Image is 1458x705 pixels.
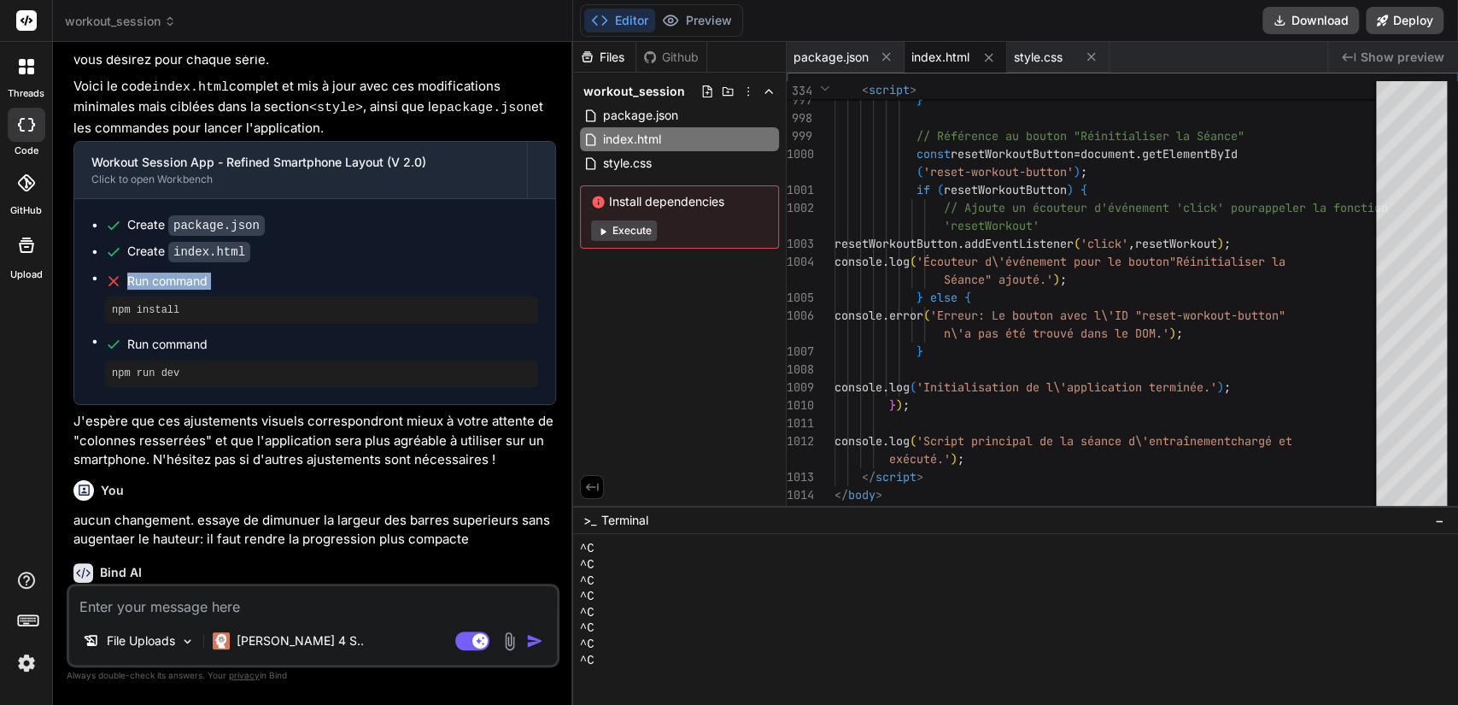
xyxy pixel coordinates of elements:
[787,432,812,450] div: 1012
[787,504,812,522] div: 1015
[10,267,43,282] label: Upload
[1080,146,1135,162] span: document
[787,253,812,271] div: 1004
[1080,236,1128,251] span: 'click'
[862,469,875,485] span: </
[787,82,812,100] span: 334
[787,379,812,397] div: 1009
[834,433,882,449] span: console
[1432,507,1448,534] button: −
[787,486,812,504] div: 1014
[957,236,964,251] span: .
[882,379,889,395] span: .
[655,9,739,32] button: Preview
[910,379,916,395] span: (
[1142,146,1238,162] span: getElementById
[875,505,882,520] span: >
[923,164,1074,179] span: 'reset-workout-button'
[8,86,44,101] label: threads
[916,433,1231,449] span: 'Script principal de la séance d\'entraînement
[787,235,812,253] div: 1003
[12,649,41,678] img: settings
[930,308,1272,323] span: 'Erreur: Le bouton avec l\'ID "reset-workout-butto
[1224,379,1231,395] span: ;
[889,433,910,449] span: log
[1224,236,1231,251] span: ;
[951,146,1074,162] span: resetWorkoutButton
[1262,7,1359,34] button: Download
[439,101,531,115] code: package.json
[896,397,903,413] span: )
[237,632,364,649] p: [PERSON_NAME] 4 S..
[74,142,527,198] button: Workout Session App - Refined Smartphone Layout (V 2.0)Click to open Workbench
[526,632,543,649] img: icon
[937,182,944,197] span: (
[100,564,142,581] h6: Bind AI
[573,49,635,66] div: Files
[583,83,685,100] span: workout_session
[910,254,916,269] span: (
[889,397,896,413] span: }
[73,412,556,470] p: J'espère que ces ajustements visuels correspondront mieux à votre attente de "colonnes resserrées...
[793,49,869,66] span: package.json
[15,144,38,158] label: code
[957,451,964,467] span: ;
[944,200,1258,215] span: // Ajoute un écouteur d'événement 'click' pour
[91,154,510,171] div: Workout Session App - Refined Smartphone Layout (V 2.0)
[1217,379,1224,395] span: )
[580,573,594,590] span: ^C
[916,128,1244,144] span: // Référence au bouton "Réinitialiser la Séance"
[834,236,957,251] span: resetWorkoutButton
[580,653,594,669] span: ^C
[636,49,706,66] div: Github
[944,272,1053,287] span: Séance" ajouté.'
[1272,308,1285,323] span: n"
[580,605,594,621] span: ^C
[112,367,531,380] pre: npm run dev
[787,289,812,307] div: 1005
[834,487,848,502] span: </
[591,193,768,210] span: Install dependencies
[601,512,648,529] span: Terminal
[787,397,812,414] div: 1010
[152,80,229,95] code: index.html
[1176,326,1183,341] span: ;
[944,182,1067,197] span: resetWorkoutButton
[916,290,923,305] span: }
[168,242,250,262] code: index.html
[787,343,812,361] div: 1007
[916,92,923,108] span: }
[910,82,916,97] span: >
[107,632,175,649] p: File Uploads
[889,254,910,269] span: log
[1080,182,1087,197] span: {
[127,273,538,290] span: Run command
[964,290,971,305] span: {
[911,49,969,66] span: index.html
[834,308,882,323] span: console
[1060,272,1067,287] span: ;
[834,505,848,520] span: </
[889,308,923,323] span: error
[10,203,42,218] label: GitHub
[787,181,812,199] div: 1001
[309,101,363,115] code: <style>
[1258,200,1388,215] span: appeler la fonction
[848,505,875,520] span: html
[127,216,265,234] div: Create
[916,182,930,197] span: if
[580,589,594,605] span: ^C
[580,541,594,557] span: ^C
[944,218,1039,233] span: 'resetWorkout'
[787,127,812,145] div: 999
[1128,236,1135,251] span: ,
[787,361,812,379] div: 1008
[1074,164,1080,179] span: )
[1074,236,1080,251] span: (
[889,379,910,395] span: log
[834,254,882,269] span: console
[127,243,250,261] div: Create
[1366,7,1443,34] button: Deploy
[500,632,519,651] img: attachment
[787,307,812,325] div: 1006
